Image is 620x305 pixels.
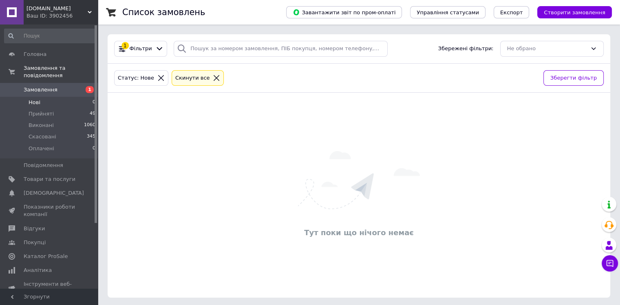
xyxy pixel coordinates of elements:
div: Cкинути все [174,74,212,82]
span: Збережені фільтри: [438,45,494,53]
button: Зберегти фільтр [543,70,604,86]
span: Tir.vn.ua [26,5,88,12]
span: Оплачені [29,145,54,152]
span: Створити замовлення [544,9,605,16]
button: Управління статусами [410,6,485,18]
span: Показники роботи компанії [24,203,75,218]
div: Статус: Нове [116,74,156,82]
span: Нові [29,99,40,106]
div: Ваш ID: 3902456 [26,12,98,20]
span: Експорт [500,9,523,16]
span: Завантажити звіт по пром-оплаті [293,9,395,16]
span: Зберегти фільтр [550,74,597,82]
span: Фільтри [130,45,152,53]
input: Пошук за номером замовлення, ПІБ покупця, номером телефону, Email, номером накладної [174,41,388,57]
h1: Список замовлень [122,7,205,17]
span: Скасовані [29,133,56,140]
span: Товари та послуги [24,176,75,183]
input: Пошук [4,29,96,43]
button: Створити замовлення [537,6,612,18]
button: Експорт [494,6,530,18]
div: Тут поки що нічого немає [112,227,606,238]
span: Аналітика [24,267,52,274]
button: Чат з покупцем [602,255,618,272]
span: Каталог ProSale [24,253,68,260]
span: 0 [93,99,95,106]
span: 345 [87,133,95,140]
span: Управління статусами [417,9,479,16]
span: 1 [86,86,94,93]
div: 1 [121,42,129,49]
span: Замовлення та повідомлення [24,65,98,79]
span: Виконані [29,122,54,129]
span: Повідомлення [24,162,63,169]
span: [DEMOGRAPHIC_DATA] [24,189,84,197]
span: Інструменти веб-майстра та SEO [24,281,75,295]
span: Покупці [24,239,46,246]
span: 0 [93,145,95,152]
span: Прийняті [29,110,54,118]
div: Не обрано [507,45,587,53]
a: Створити замовлення [529,9,612,15]
span: Відгуки [24,225,45,232]
span: 1060 [84,122,95,129]
span: Замовлення [24,86,57,94]
span: Головна [24,51,46,58]
button: Завантажити звіт по пром-оплаті [286,6,402,18]
span: 49 [90,110,95,118]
